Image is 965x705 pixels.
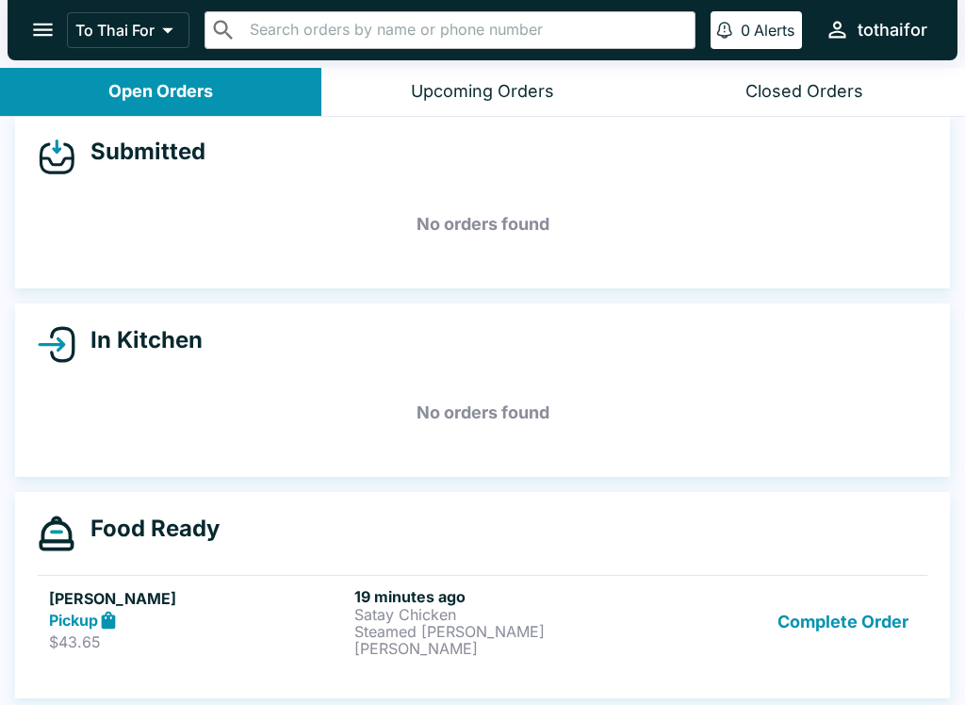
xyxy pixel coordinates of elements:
a: [PERSON_NAME]Pickup$43.6519 minutes agoSatay ChickenSteamed [PERSON_NAME] [PERSON_NAME]Complete O... [38,575,927,668]
button: tothaifor [817,9,935,50]
div: Open Orders [108,81,213,103]
div: tothaifor [858,19,927,41]
button: Complete Order [770,587,916,657]
p: $43.65 [49,632,347,651]
h4: Food Ready [75,515,220,543]
h4: In Kitchen [75,326,203,354]
button: To Thai For [67,12,189,48]
h5: [PERSON_NAME] [49,587,347,610]
h5: No orders found [38,379,927,447]
h6: 19 minutes ago [354,587,652,606]
p: Satay Chicken [354,606,652,623]
p: Steamed [PERSON_NAME] [PERSON_NAME] [354,623,652,657]
strong: Pickup [49,611,98,630]
div: Upcoming Orders [411,81,554,103]
div: Closed Orders [745,81,863,103]
p: 0 [741,21,750,40]
input: Search orders by name or phone number [244,17,687,43]
h4: Submitted [75,138,205,166]
p: To Thai For [75,21,155,40]
h5: No orders found [38,190,927,258]
button: open drawer [19,6,67,54]
p: Alerts [754,21,794,40]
